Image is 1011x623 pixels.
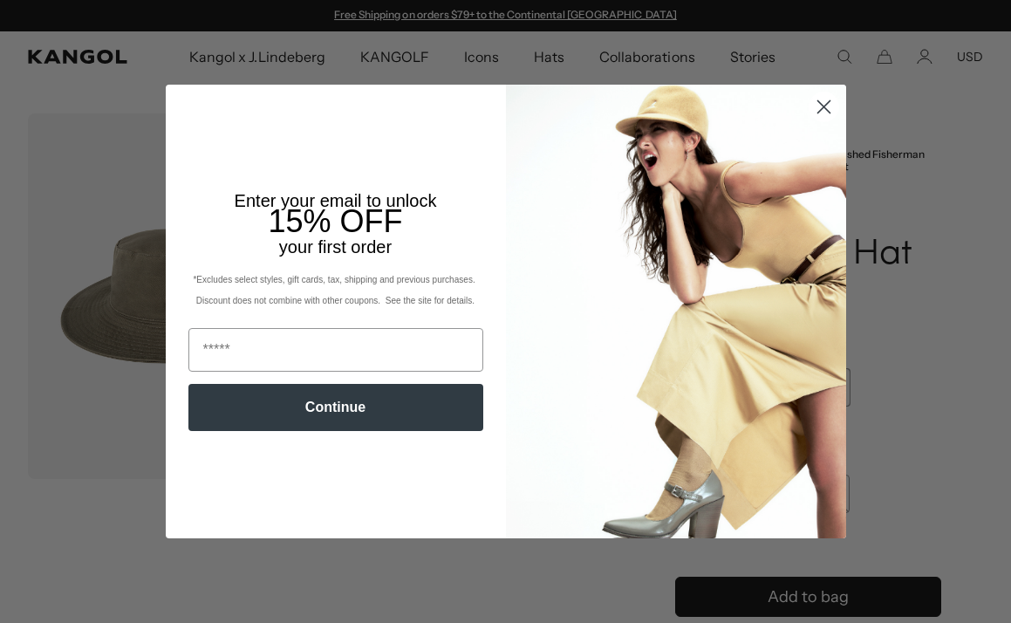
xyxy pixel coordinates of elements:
[506,85,846,538] img: 93be19ad-e773-4382-80b9-c9d740c9197f.jpeg
[188,384,483,431] button: Continue
[188,328,483,372] input: Email
[235,191,437,210] span: Enter your email to unlock
[193,275,477,305] span: *Excludes select styles, gift cards, tax, shipping and previous purchases. Discount does not comb...
[809,92,839,122] button: Close dialog
[279,237,392,257] span: your first order
[268,203,402,239] span: 15% OFF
